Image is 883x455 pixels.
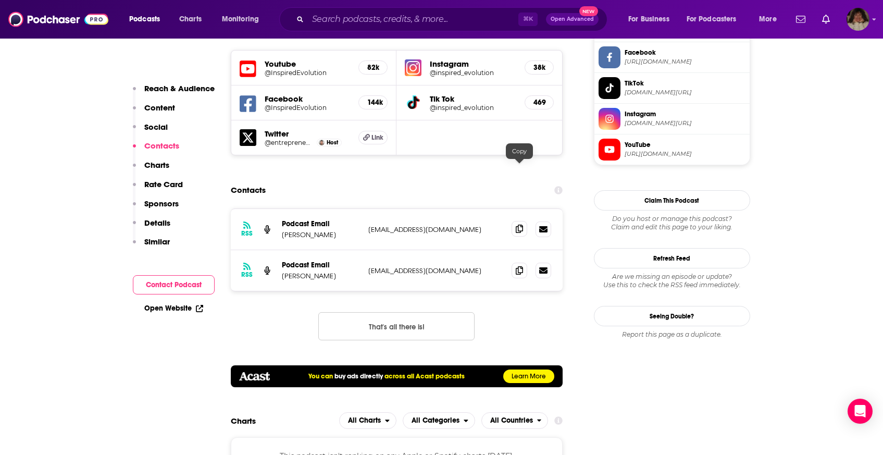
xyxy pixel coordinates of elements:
[282,219,360,228] p: Podcast Email
[241,229,253,238] h3: RSS
[368,266,504,275] p: [EMAIL_ADDRESS][DOMAIN_NAME]
[594,306,750,326] a: Seeing Double?
[533,98,545,107] h5: 469
[518,13,538,26] span: ⌘ K
[129,12,160,27] span: Podcasts
[133,83,215,103] button: Reach & Audience
[339,412,396,429] h2: Platforms
[133,122,168,141] button: Social
[144,199,179,208] p: Sponsors
[430,94,516,104] h5: Tik Tok
[625,119,745,127] span: instagram.com/inspired_evolution
[430,69,516,77] a: @inspired_evolution
[282,272,360,280] p: [PERSON_NAME]
[282,261,360,269] p: Podcast Email
[430,59,516,69] h5: Instagram
[133,103,175,122] button: Content
[144,160,169,170] p: Charts
[122,11,173,28] button: open menu
[289,7,617,31] div: Search podcasts, credits, & more...
[318,312,475,340] button: Nothing here.
[265,69,351,77] a: @InspiredEvolution
[752,11,790,28] button: open menu
[599,139,745,161] a: YouTube[URL][DOMAIN_NAME]
[133,199,179,218] button: Sponsors
[8,9,108,29] a: Podchaser - Follow, Share and Rate Podcasts
[282,230,360,239] p: [PERSON_NAME]
[172,11,208,28] a: Charts
[144,83,215,93] p: Reach & Audience
[133,237,170,256] button: Similar
[599,77,745,99] a: TikTok[DOMAIN_NAME][URL]
[430,104,516,112] a: @inspired_evolution
[144,122,168,132] p: Social
[594,215,750,223] span: Do you host or manage this podcast?
[371,133,383,142] span: Link
[594,330,750,339] div: Report this page as a duplicate.
[403,412,475,429] button: open menu
[481,412,549,429] h2: Countries
[231,416,256,426] h2: Charts
[265,94,351,104] h5: Facebook
[239,372,270,380] img: acastlogo
[490,417,533,424] span: All Countries
[481,412,549,429] button: open menu
[551,17,594,22] span: Open Advanced
[792,10,810,28] a: Show notifications dropdown
[847,8,869,31] button: Show profile menu
[847,8,869,31] img: User Profile
[848,399,873,424] div: Open Intercom Messenger
[625,79,745,88] span: TikTok
[265,139,315,146] a: @entreprenewer
[625,140,745,150] span: YouTube
[133,275,215,294] button: Contact Podcast
[687,12,737,27] span: For Podcasters
[133,141,179,160] button: Contacts
[133,218,170,237] button: Details
[625,48,745,57] span: Facebook
[133,179,183,199] button: Rate Card
[625,109,745,119] span: Instagram
[215,11,272,28] button: open menu
[599,46,745,68] a: Facebook[URL][DOMAIN_NAME]
[144,218,170,228] p: Details
[818,10,834,28] a: Show notifications dropdown
[403,412,475,429] h2: Categories
[594,215,750,231] div: Claim and edit this page to your liking.
[533,63,545,72] h5: 38k
[144,103,175,113] p: Content
[621,11,682,28] button: open menu
[625,89,745,96] span: tiktok.com/@inspired_evolution
[265,104,351,112] a: @InspiredEvolution
[594,248,750,268] button: Refresh Feed
[579,6,598,16] span: New
[144,237,170,247] p: Similar
[231,180,266,200] h2: Contacts
[628,12,669,27] span: For Business
[241,270,253,279] h3: RSS
[847,8,869,31] span: Logged in as angelport
[133,160,169,179] button: Charts
[144,304,203,313] a: Open Website
[265,129,351,139] h5: Twitter
[334,372,383,380] a: buy ads directly
[625,58,745,66] span: https://www.facebook.com/InspiredEvolution
[339,412,396,429] button: open menu
[319,140,325,145] img: Jonathan Levi
[680,11,752,28] button: open menu
[546,13,599,26] button: Open AdvancedNew
[503,370,554,383] a: Learn More
[358,131,388,144] a: Link
[412,417,459,424] span: All Categories
[367,63,379,72] h5: 82k
[327,139,338,146] span: Host
[308,372,465,380] h5: You can across all Acast podcasts
[144,179,183,189] p: Rate Card
[599,108,745,130] a: Instagram[DOMAIN_NAME][URL]
[594,273,750,289] div: Are we missing an episode or update? Use this to check the RSS feed immediately.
